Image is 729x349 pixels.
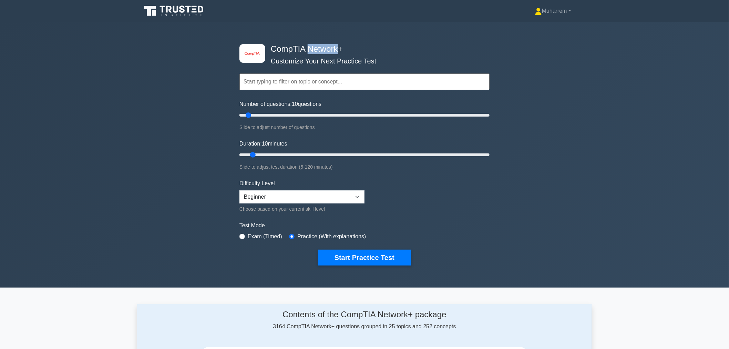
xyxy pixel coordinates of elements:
[268,44,456,54] h4: CompTIA Network+
[248,232,282,241] label: Exam (Timed)
[239,179,275,188] label: Difficulty Level
[292,101,298,107] span: 10
[239,100,321,108] label: Number of questions: questions
[262,141,268,147] span: 10
[239,163,490,171] div: Slide to adjust test duration (5-120 minutes)
[239,140,287,148] label: Duration: minutes
[239,123,490,131] div: Slide to adjust number of questions
[297,232,366,241] label: Practice (With explanations)
[202,310,527,331] div: 3164 CompTIA Network+ questions grouped in 25 topics and 252 concepts
[202,310,527,320] h4: Contents of the CompTIA Network+ package
[239,73,490,90] input: Start typing to filter on topic or concept...
[239,221,490,230] label: Test Mode
[239,205,364,213] div: Choose based on your current skill level
[318,250,411,266] button: Start Practice Test
[518,4,588,18] a: Muharrem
